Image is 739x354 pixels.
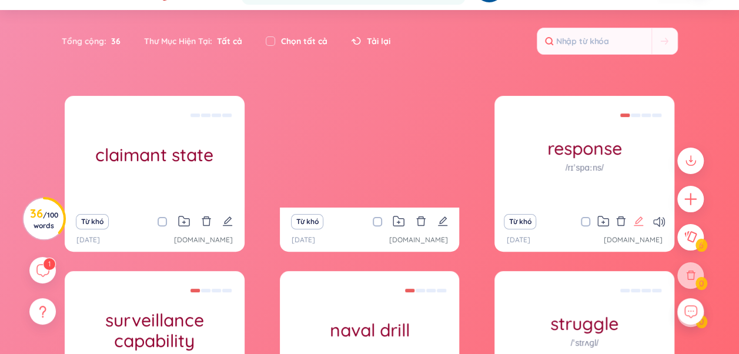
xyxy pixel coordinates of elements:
span: delete [416,216,426,226]
h1: raised concern [280,145,460,165]
span: delete [201,216,212,226]
h1: surveillance capability [65,310,245,351]
a: [DOMAIN_NAME] [174,235,233,246]
h1: struggle [494,313,674,334]
input: Nhập từ khóa [537,28,651,54]
button: Từ khó [504,214,536,229]
h1: /ˈstrʌɡl/ [570,336,598,349]
p: [DATE] [506,235,530,246]
button: Từ khó [76,214,108,229]
h1: naval drill [280,320,460,340]
span: delete [616,216,626,226]
h1: /rɪˈspɑːns/ [566,161,604,174]
h1: response [494,138,674,159]
button: delete [201,213,212,230]
label: Chọn tất cả [281,35,327,48]
p: [DATE] [76,235,100,246]
span: / 100 words [34,211,58,230]
span: edit [633,216,644,226]
div: Thư Mục Hiện Tại : [132,29,254,54]
a: [DOMAIN_NAME] [604,235,663,246]
span: edit [437,216,448,226]
h1: claimant state [65,145,245,165]
button: delete [616,213,626,230]
h3: 36 [30,209,58,230]
button: edit [437,213,448,230]
button: edit [222,213,233,230]
button: delete [416,213,426,230]
p: [DATE] [292,235,315,246]
span: Tất cả [212,36,242,46]
span: Tải lại [367,35,390,48]
button: edit [633,213,644,230]
span: 36 [106,35,121,48]
a: [DOMAIN_NAME] [389,235,447,246]
sup: 1 [44,258,55,270]
span: plus [683,192,698,206]
div: Tổng cộng : [62,29,132,54]
span: edit [222,216,233,226]
span: 1 [48,259,51,268]
button: Từ khó [291,214,323,229]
